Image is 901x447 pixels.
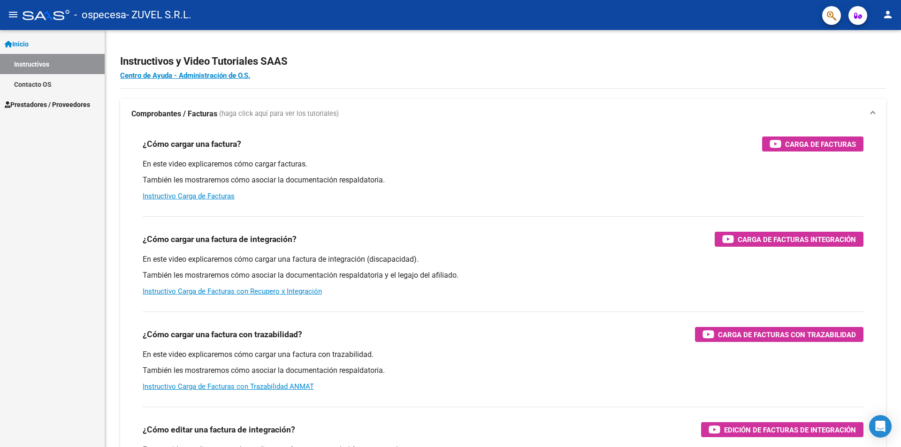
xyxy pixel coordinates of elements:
div: Open Intercom Messenger [869,415,892,438]
button: Carga de Facturas [762,136,863,152]
span: - ZUVEL S.R.L. [126,5,191,25]
span: - ospecesa [74,5,126,25]
button: Carga de Facturas Integración [715,232,863,247]
mat-icon: menu [8,9,19,20]
span: Carga de Facturas con Trazabilidad [718,329,856,341]
span: (haga click aquí para ver los tutoriales) [219,109,339,119]
h3: ¿Cómo cargar una factura? [143,137,241,151]
p: En este video explicaremos cómo cargar una factura de integración (discapacidad). [143,254,863,265]
a: Instructivo Carga de Facturas [143,192,235,200]
mat-icon: person [882,9,893,20]
h3: ¿Cómo cargar una factura con trazabilidad? [143,328,302,341]
p: En este video explicaremos cómo cargar facturas. [143,159,863,169]
span: Edición de Facturas de integración [724,424,856,436]
p: También les mostraremos cómo asociar la documentación respaldatoria. [143,365,863,376]
strong: Comprobantes / Facturas [131,109,217,119]
a: Instructivo Carga de Facturas con Recupero x Integración [143,287,322,295]
h2: Instructivos y Video Tutoriales SAAS [120,53,886,70]
span: Carga de Facturas Integración [738,234,856,245]
mat-expansion-panel-header: Comprobantes / Facturas (haga click aquí para ver los tutoriales) [120,99,886,129]
span: Inicio [5,39,29,49]
a: Centro de Ayuda - Administración de O.S. [120,71,250,80]
h3: ¿Cómo editar una factura de integración? [143,423,295,436]
button: Edición de Facturas de integración [701,422,863,437]
h3: ¿Cómo cargar una factura de integración? [143,233,297,246]
button: Carga de Facturas con Trazabilidad [695,327,863,342]
a: Instructivo Carga de Facturas con Trazabilidad ANMAT [143,382,314,391]
span: Carga de Facturas [785,138,856,150]
p: También les mostraremos cómo asociar la documentación respaldatoria y el legajo del afiliado. [143,270,863,280]
p: También les mostraremos cómo asociar la documentación respaldatoria. [143,175,863,185]
p: En este video explicaremos cómo cargar una factura con trazabilidad. [143,349,863,360]
span: Prestadores / Proveedores [5,99,90,110]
